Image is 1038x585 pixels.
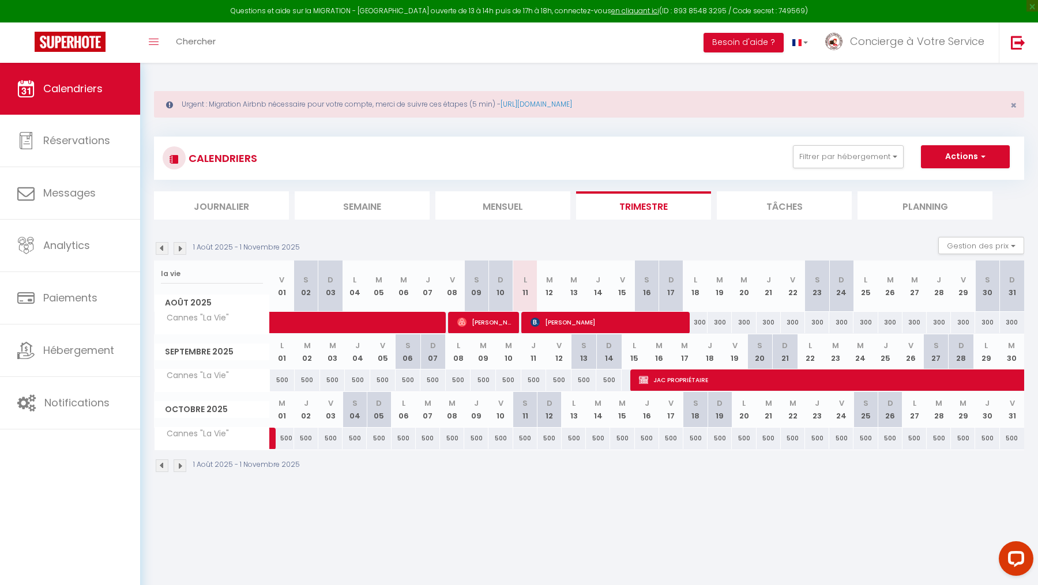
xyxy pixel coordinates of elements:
span: × [1010,98,1017,112]
th: 17 [659,261,683,312]
th: 13 [571,334,597,369]
th: 23 [805,392,829,427]
th: 31 [1000,261,1024,312]
abbr: J [531,340,536,351]
abbr: M [505,340,512,351]
div: 500 [951,428,975,449]
abbr: L [694,274,697,285]
th: 14 [596,334,622,369]
div: 500 [320,369,345,391]
div: 300 [853,312,878,333]
th: 14 [586,392,610,427]
th: 26 [898,334,924,369]
th: 05 [367,392,391,427]
th: 11 [521,334,547,369]
div: 500 [496,369,521,391]
th: 25 [853,261,878,312]
th: 16 [635,261,659,312]
abbr: M [570,274,577,285]
button: Actions [921,145,1010,168]
abbr: D [668,274,674,285]
abbr: V [790,274,795,285]
abbr: D [328,274,333,285]
abbr: J [304,398,309,409]
th: 23 [805,261,829,312]
th: 17 [659,392,683,427]
abbr: V [556,340,562,351]
th: 21 [757,261,781,312]
abbr: M [789,398,796,409]
abbr: D [887,398,893,409]
div: 500 [537,428,562,449]
div: 500 [420,369,446,391]
th: 15 [610,392,634,427]
div: 500 [370,369,396,391]
div: 500 [367,428,391,449]
li: Tâches [717,191,852,220]
abbr: V [620,274,625,285]
abbr: M [619,398,626,409]
span: Août 2025 [155,295,269,311]
span: Analytics [43,238,90,252]
th: 15 [610,261,634,312]
div: 500 [586,428,610,449]
th: 04 [343,261,367,312]
button: Filtrer par hébergement [793,145,904,168]
th: 11 [513,392,537,427]
th: 30 [975,392,999,427]
abbr: D [717,398,723,409]
div: 500 [488,428,513,449]
th: 20 [747,334,773,369]
abbr: M [375,274,382,285]
abbr: M [400,274,407,285]
abbr: M [935,398,942,409]
th: 02 [294,392,318,427]
abbr: M [656,340,663,351]
button: Close [1010,100,1017,111]
abbr: S [985,274,990,285]
div: 500 [927,428,951,449]
abbr: M [304,340,311,351]
div: 500 [853,428,878,449]
img: Super Booking [35,32,106,52]
th: 07 [416,392,440,427]
li: Planning [858,191,992,220]
abbr: M [765,398,772,409]
abbr: L [402,398,405,409]
th: 26 [878,261,902,312]
abbr: L [633,340,636,351]
div: 500 [902,428,927,449]
div: 500 [829,428,853,449]
abbr: L [524,274,527,285]
div: 500 [471,369,496,391]
th: 25 [853,392,878,427]
th: 14 [586,261,610,312]
abbr: M [887,274,894,285]
th: 19 [708,392,732,427]
abbr: M [329,340,336,351]
th: 20 [732,261,756,312]
th: 12 [537,261,562,312]
div: 500 [392,428,416,449]
th: 03 [318,392,343,427]
abbr: S [644,274,649,285]
img: ... [825,33,843,50]
abbr: S [522,398,528,409]
abbr: V [279,274,284,285]
abbr: M [716,274,723,285]
div: 500 [757,428,781,449]
abbr: J [985,398,990,409]
div: 300 [951,312,975,333]
div: 500 [343,428,367,449]
abbr: S [303,274,309,285]
abbr: S [863,398,868,409]
abbr: L [353,274,356,285]
div: 300 [708,312,732,333]
th: 05 [367,261,391,312]
th: 29 [951,392,975,427]
th: 30 [999,334,1024,369]
input: Rechercher un logement... [161,263,263,284]
th: 07 [420,334,446,369]
div: 500 [1000,428,1024,449]
th: 18 [683,261,708,312]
